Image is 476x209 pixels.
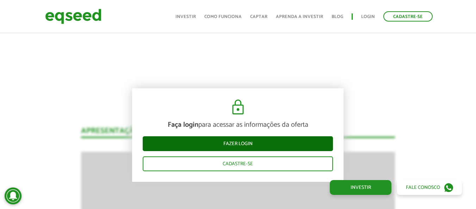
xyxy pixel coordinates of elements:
[332,14,343,19] a: Blog
[276,14,323,19] a: Aprenda a investir
[175,14,196,19] a: Investir
[143,156,333,171] a: Cadastre-se
[229,99,247,116] img: cadeado.svg
[143,136,333,151] a: Fazer login
[143,121,333,129] p: para acessar as informações da oferta
[361,14,375,19] a: Login
[204,14,242,19] a: Como funciona
[330,180,391,195] a: Investir
[383,11,433,22] a: Cadastre-se
[168,119,198,131] strong: Faça login
[45,7,101,26] img: EqSeed
[250,14,267,19] a: Captar
[397,180,462,195] a: Fale conosco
